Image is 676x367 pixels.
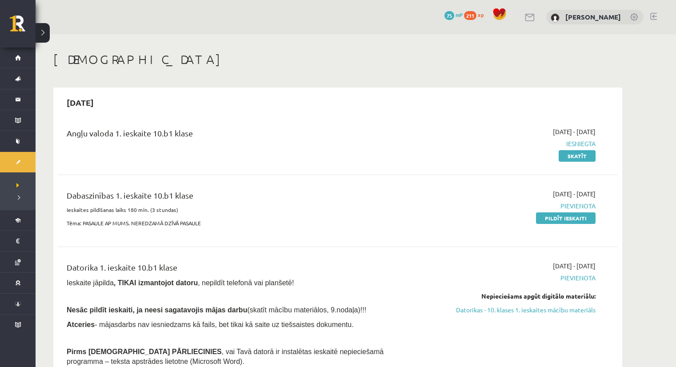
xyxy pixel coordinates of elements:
[247,306,366,314] span: (skatīt mācību materiālos, 9.nodaļa)!!!
[114,279,198,287] b: , TIKAI izmantojot datoru
[67,321,95,328] b: Atceries
[559,150,596,162] a: Skatīt
[10,16,36,38] a: Rīgas 1. Tālmācības vidusskola
[67,321,354,328] span: - mājasdarbs nav iesniedzams kā fails, bet tikai kā saite uz tiešsaistes dokumentu.
[67,127,415,144] div: Angļu valoda 1. ieskaite 10.b1 klase
[67,189,415,206] div: Dabaszinības 1. ieskaite 10.b1 klase
[67,306,247,314] span: Nesāc pildīt ieskaiti, ja neesi sagatavojis mājas darbu
[53,52,622,67] h1: [DEMOGRAPHIC_DATA]
[67,261,415,278] div: Datorika 1. ieskaite 10.b1 klase
[428,305,596,315] a: Datorikas - 10. klases 1. ieskaites mācību materiāls
[67,348,222,355] span: Pirms [DEMOGRAPHIC_DATA] PĀRLIECINIES
[428,291,596,301] div: Nepieciešams apgūt digitālo materiālu:
[478,11,484,18] span: xp
[428,273,596,283] span: Pievienota
[464,11,488,18] a: 211 xp
[553,127,596,136] span: [DATE] - [DATE]
[67,348,384,365] span: , vai Tavā datorā ir instalētas ieskaitē nepieciešamā programma – teksta apstrādes lietotne (Micr...
[58,92,103,113] h2: [DATE]
[67,219,415,227] p: Tēma: PASAULE AP MUMS. NEREDZAMĀ DZĪVĀ PASAULE
[551,13,560,22] img: Anna Cirse
[428,139,596,148] span: Iesniegta
[553,189,596,199] span: [DATE] - [DATE]
[536,212,596,224] a: Pildīt ieskaiti
[67,279,294,287] span: Ieskaite jāpilda , nepildīt telefonā vai planšetē!
[444,11,463,18] a: 75 mP
[464,11,476,20] span: 211
[553,261,596,271] span: [DATE] - [DATE]
[428,201,596,211] span: Pievienota
[67,206,415,214] p: Ieskaites pildīšanas laiks 180 min. (3 stundas)
[456,11,463,18] span: mP
[565,12,621,21] a: [PERSON_NAME]
[444,11,454,20] span: 75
